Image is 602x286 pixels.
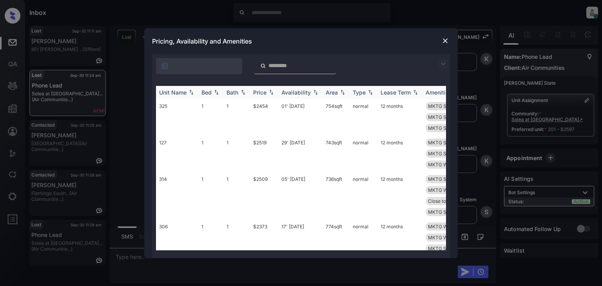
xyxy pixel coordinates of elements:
td: normal [350,219,377,256]
td: 12 months [377,172,422,219]
div: Type [353,89,366,96]
div: Pricing, Availability and Amenities [144,28,458,54]
td: 12 months [377,99,422,135]
img: sorting [239,89,247,95]
img: sorting [267,89,275,95]
td: 743 sqft [323,135,350,172]
td: 1 [198,135,223,172]
td: 1 [198,219,223,256]
td: 754 sqft [323,99,350,135]
div: Bed [201,89,212,96]
td: 314 [156,172,198,219]
td: 12 months [377,135,422,172]
div: Bath [227,89,238,96]
td: 306 [156,219,198,256]
td: 127 [156,135,198,172]
span: MKTG Shower Til... [428,125,471,131]
span: MKTG WiFi High-... [428,235,470,240]
img: icon-zuma [260,62,266,69]
td: normal [350,99,377,135]
img: sorting [187,89,195,95]
td: 1 [223,99,250,135]
div: Area [326,89,338,96]
img: icon-zuma [161,62,169,70]
td: 1 [223,135,250,172]
img: icon-zuma [439,59,448,69]
img: sorting [339,89,346,95]
img: sorting [212,89,220,95]
td: 1 [198,172,223,219]
div: Amenities [426,89,452,96]
td: 17' [DATE] [278,219,323,256]
td: 1 [223,219,250,256]
td: 1 [223,172,250,219]
td: 29' [DATE] [278,135,323,172]
div: Lease Term [381,89,411,96]
div: Availability [281,89,311,96]
td: $2509 [250,172,278,219]
span: MKTG Shower Wal... [428,209,473,215]
span: MKTG Storage Am... [428,114,473,120]
td: 01' [DATE] [278,99,323,135]
td: $2519 [250,135,278,172]
td: normal [350,135,377,172]
img: sorting [312,89,319,95]
span: MKTG Shower Til... [428,176,471,182]
span: MKTG Shower Wal... [428,151,473,157]
span: MKTG Shower Til... [428,246,471,251]
td: 12 months [377,219,422,256]
td: 774 sqft [323,219,350,256]
img: sorting [412,89,419,95]
td: 05' [DATE] [278,172,323,219]
td: 736 sqft [323,172,350,219]
span: Close to Amenit... [428,198,466,204]
span: MKTG WiFi High-... [428,162,470,168]
span: MKTG Shower Wal... [428,103,473,109]
span: MKTG WiFi High-... [428,187,470,193]
td: normal [350,172,377,219]
td: $2454 [250,99,278,135]
span: MKTG Washer/Dry... [428,224,473,230]
div: Unit Name [159,89,187,96]
td: 1 [198,99,223,135]
img: close [441,37,449,45]
td: $2373 [250,219,278,256]
img: sorting [366,89,374,95]
div: Price [253,89,267,96]
td: 325 [156,99,198,135]
span: MKTG Storage Am... [428,140,473,146]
